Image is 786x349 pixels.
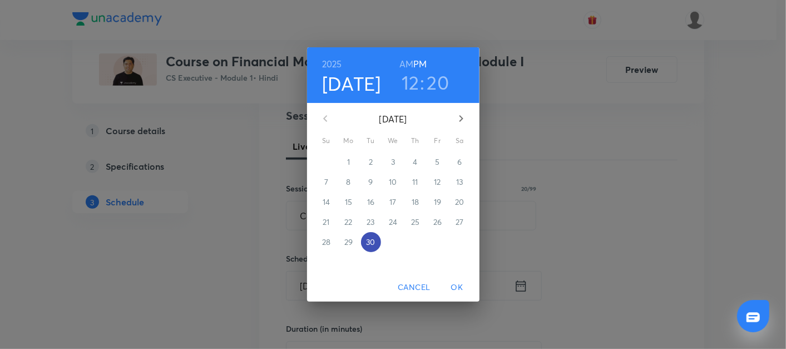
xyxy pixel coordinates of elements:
span: Th [406,135,426,146]
button: PM [413,56,427,72]
span: We [383,135,403,146]
button: Cancel [393,277,434,298]
button: [DATE] [322,72,381,95]
button: 2025 [322,56,342,72]
span: OK [444,281,471,294]
span: Su [317,135,337,146]
button: OK [439,277,475,298]
span: Fr [428,135,448,146]
button: 30 [361,232,381,252]
button: 20 [427,71,449,94]
span: Mo [339,135,359,146]
span: Sa [450,135,470,146]
span: Cancel [398,281,430,294]
span: Tu [361,135,381,146]
p: [DATE] [339,112,448,126]
button: 12 [402,71,419,94]
h3: : [420,71,424,94]
p: 30 [366,237,375,248]
button: AM [399,56,413,72]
